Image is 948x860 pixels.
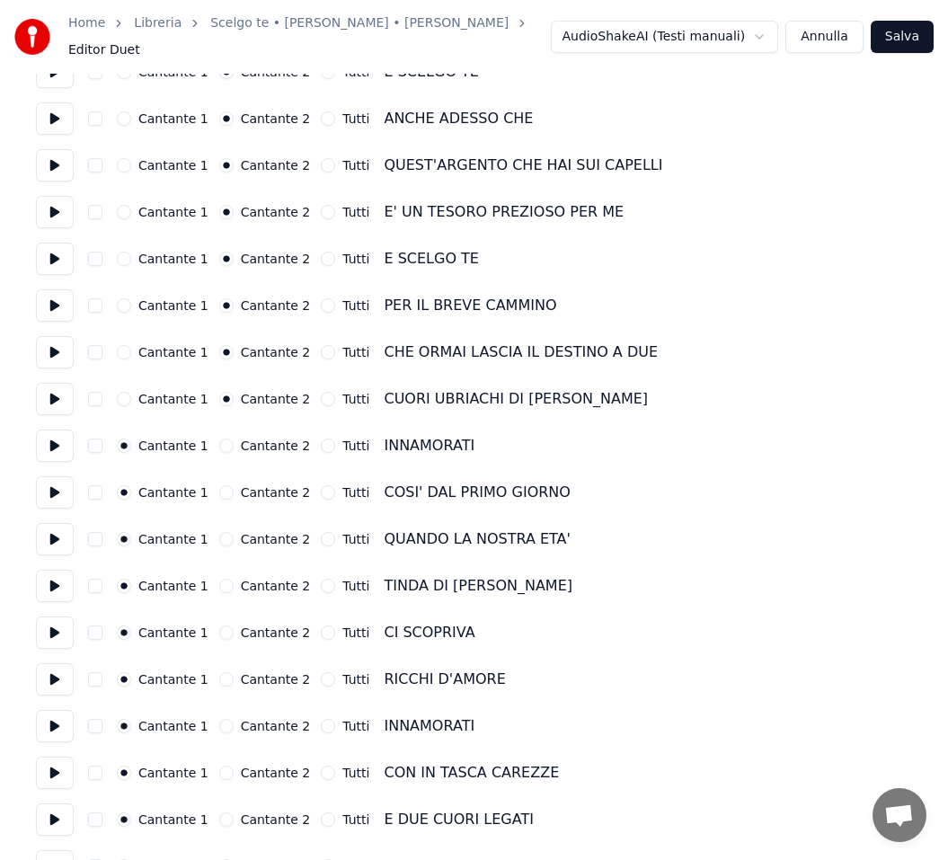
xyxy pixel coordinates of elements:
label: Tutti [342,673,369,686]
button: Salva [871,21,934,53]
label: Cantante 2 [241,486,311,499]
label: Cantante 2 [241,206,311,218]
img: youka [14,19,50,55]
label: Tutti [342,112,369,125]
div: E DUE CUORI LEGATI [384,809,533,830]
label: Tutti [342,393,369,405]
label: Tutti [342,253,369,265]
label: Cantante 1 [138,253,208,265]
label: Tutti [342,486,369,499]
label: Cantante 1 [138,112,208,125]
label: Cantante 1 [138,486,208,499]
label: Cantante 2 [241,253,311,265]
div: PER IL BREVE CAMMINO [384,295,556,316]
div: E' UN TESORO PREZIOSO PER ME [384,201,624,223]
label: Tutti [342,439,369,452]
label: Tutti [342,813,369,826]
label: Cantante 1 [138,393,208,405]
label: Tutti [342,533,369,545]
label: Cantante 1 [138,813,208,826]
label: Cantante 2 [241,720,311,732]
label: Tutti [342,346,369,359]
label: Cantante 1 [138,533,208,545]
div: Aprire la chat [873,788,926,842]
label: Tutti [342,580,369,592]
label: Cantante 2 [241,346,311,359]
label: Cantante 2 [241,299,311,312]
label: Tutti [342,626,369,639]
label: Tutti [342,206,369,218]
label: Cantante 2 [241,439,311,452]
button: Annulla [785,21,864,53]
div: INNAMORATI [384,435,474,457]
a: Scelgo te • [PERSON_NAME] • [PERSON_NAME] [210,14,509,32]
label: Cantante 2 [241,66,311,78]
span: Editor Duet [68,41,140,59]
div: QUANDO LA NOSTRA ETA' [384,528,571,550]
label: Tutti [342,767,369,779]
div: CI SCOPRIVA [384,622,474,643]
label: Cantante 2 [241,767,311,779]
div: TINDA DI [PERSON_NAME] [384,575,572,597]
label: Cantante 1 [138,159,208,172]
div: CHE ORMAI LASCIA IL DESTINO A DUE [384,341,658,363]
label: Tutti [342,66,369,78]
label: Cantante 2 [241,626,311,639]
div: ANCHE ADESSO CHE [384,108,533,129]
div: CUORI UBRIACHI DI [PERSON_NAME] [384,388,648,410]
div: E SCELGO TE [384,248,479,270]
div: COSI' DAL PRIMO GIORNO [384,482,570,503]
div: CON IN TASCA CAREZZE [384,762,559,784]
label: Cantante 1 [138,66,208,78]
label: Cantante 2 [241,159,311,172]
label: Cantante 2 [241,533,311,545]
div: QUEST'ARGENTO CHE HAI SUI CAPELLI [384,155,662,176]
div: INNAMORATI [384,715,474,737]
label: Cantante 1 [138,299,208,312]
label: Cantante 2 [241,580,311,592]
label: Cantante 1 [138,346,208,359]
nav: breadcrumb [68,14,551,59]
label: Cantante 1 [138,626,208,639]
label: Cantante 1 [138,206,208,218]
label: Tutti [342,159,369,172]
label: Cantante 2 [241,112,311,125]
a: Libreria [134,14,182,32]
label: Tutti [342,720,369,732]
label: Cantante 2 [241,673,311,686]
label: Cantante 1 [138,720,208,732]
label: Cantante 1 [138,439,208,452]
label: Cantante 2 [241,813,311,826]
label: Cantante 2 [241,393,311,405]
div: RICCHI D'AMORE [384,669,505,690]
label: Cantante 1 [138,580,208,592]
label: Cantante 1 [138,673,208,686]
label: Cantante 1 [138,767,208,779]
label: Tutti [342,299,369,312]
a: Home [68,14,105,32]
